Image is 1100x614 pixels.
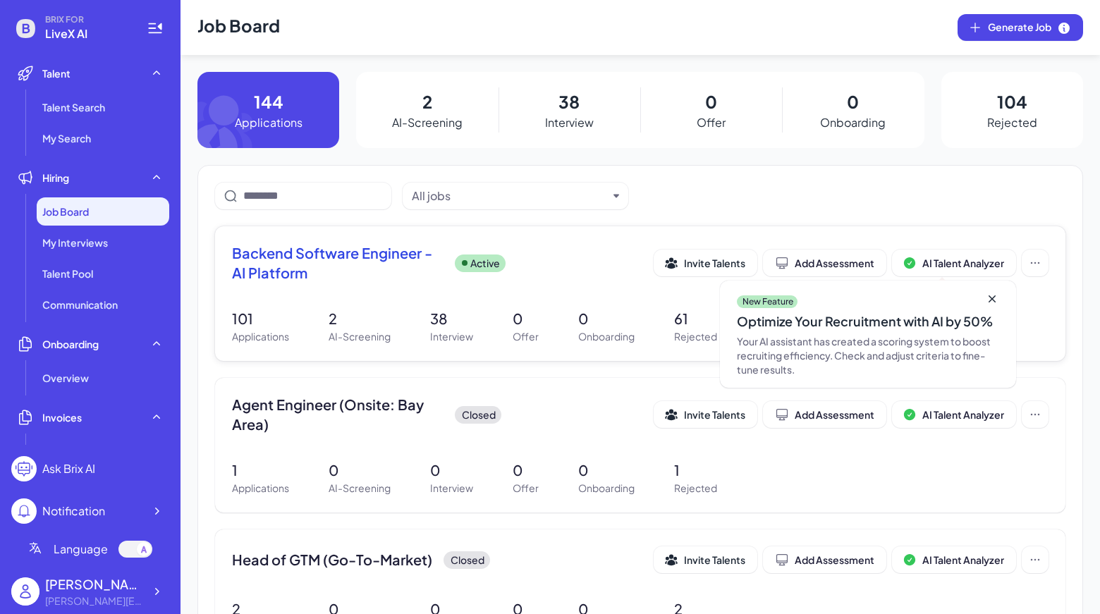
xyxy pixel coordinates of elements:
[42,337,99,351] span: Onboarding
[42,266,93,281] span: Talent Pool
[42,503,105,520] div: Notification
[820,114,886,131] p: Onboarding
[545,114,594,131] p: Interview
[775,553,874,567] div: Add Assessment
[578,481,635,496] p: Onboarding
[742,296,793,307] p: New Feature
[42,297,118,312] span: Communication
[558,89,580,114] p: 38
[430,329,473,344] p: Interview
[232,460,289,481] p: 1
[232,550,432,570] span: Head of GTM (Go-To-Market)
[578,308,635,329] p: 0
[422,89,432,114] p: 2
[42,171,69,185] span: Hiring
[462,407,496,422] p: Closed
[892,250,1016,276] button: AI Talent Analyzer
[45,14,130,25] span: BRIX FOR
[654,546,757,573] button: Invite Talents
[922,257,1004,269] span: AI Talent Analyzer
[232,308,289,329] p: 101
[775,256,874,270] div: Add Assessment
[684,257,745,269] span: Invite Talents
[684,553,745,566] span: Invite Talents
[674,308,717,329] p: 61
[922,553,1004,566] span: AI Talent Analyzer
[988,20,1071,35] span: Generate Job
[232,395,444,434] span: Agent Engineer (Onsite: Bay Area)
[412,188,608,204] button: All jobs
[922,408,1004,421] span: AI Talent Analyzer
[674,460,717,481] p: 1
[847,89,859,114] p: 0
[232,481,289,496] p: Applications
[45,25,130,42] span: LiveX AI
[451,553,484,567] p: Closed
[329,329,391,344] p: AI-Screening
[42,131,91,145] span: My Search
[42,204,89,219] span: Job Board
[232,243,444,283] span: Backend Software Engineer - AI Platform
[232,329,289,344] p: Applications
[430,481,473,496] p: Interview
[513,329,539,344] p: Offer
[697,114,726,131] p: Offer
[763,546,886,573] button: Add Assessment
[892,401,1016,428] button: AI Talent Analyzer
[737,312,999,331] div: Optimize Your Recruitment with AI by 50%
[997,89,1027,114] p: 104
[42,235,108,250] span: My Interviews
[42,444,116,458] span: Monthly invoice
[45,575,144,594] div: Maggie
[45,594,144,608] div: Maggie@joinbrix.com
[42,410,82,424] span: Invoices
[430,308,473,329] p: 38
[42,66,71,80] span: Talent
[775,407,874,422] div: Add Assessment
[892,546,1016,573] button: AI Talent Analyzer
[674,329,717,344] p: Rejected
[42,460,95,477] div: Ask Brix AI
[329,481,391,496] p: AI-Screening
[513,481,539,496] p: Offer
[654,250,757,276] button: Invite Talents
[763,401,886,428] button: Add Assessment
[392,114,463,131] p: AI-Screening
[42,371,89,385] span: Overview
[987,114,1037,131] p: Rejected
[54,541,108,558] span: Language
[654,401,757,428] button: Invite Talents
[470,256,500,271] p: Active
[705,89,717,114] p: 0
[329,460,391,481] p: 0
[42,100,105,114] span: Talent Search
[737,334,999,376] div: Your AI assistant has created a scoring system to boost recruiting efficiency. Check and adjust c...
[11,577,39,606] img: user_logo.png
[684,408,745,421] span: Invite Talents
[412,188,451,204] div: All jobs
[578,460,635,481] p: 0
[430,460,473,481] p: 0
[329,308,391,329] p: 2
[958,14,1083,41] button: Generate Job
[578,329,635,344] p: Onboarding
[513,308,539,329] p: 0
[513,460,539,481] p: 0
[763,250,886,276] button: Add Assessment
[674,481,717,496] p: Rejected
